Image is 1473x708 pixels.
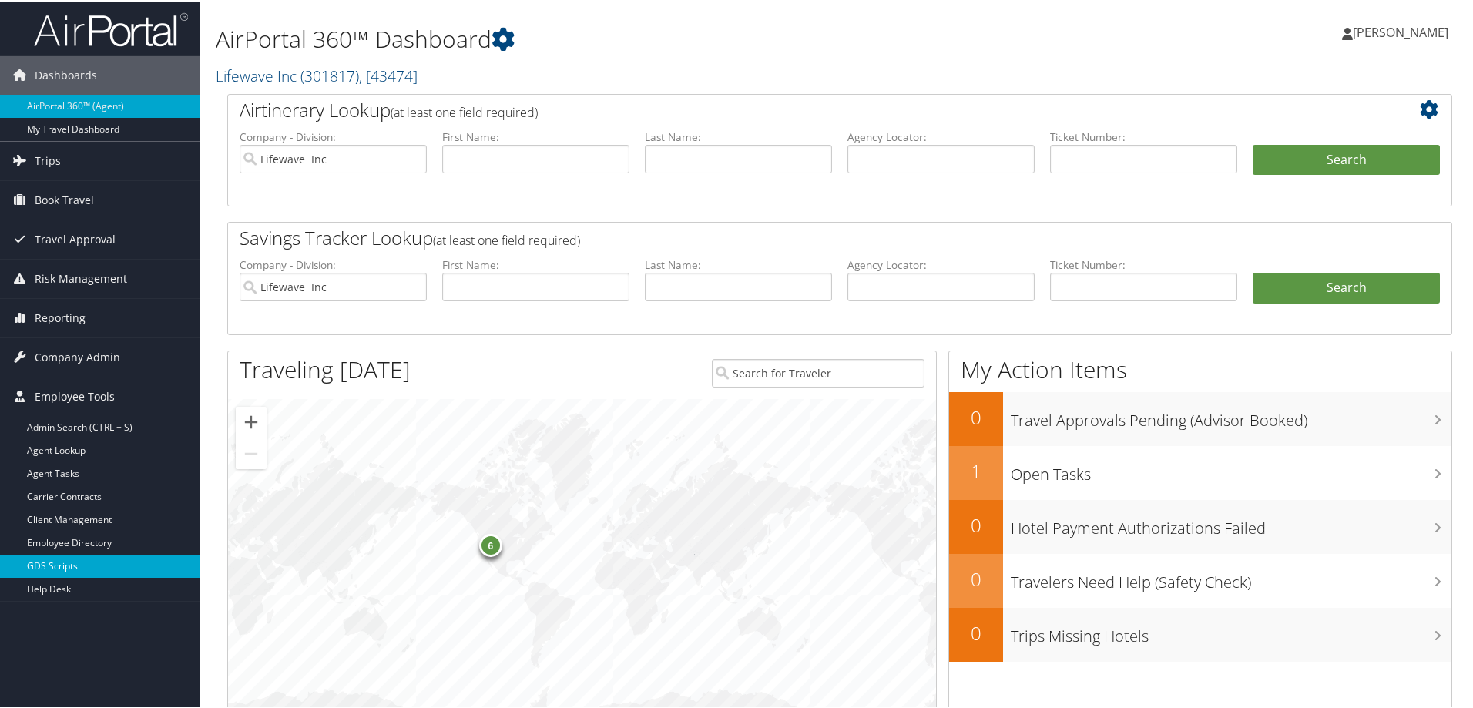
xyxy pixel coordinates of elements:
label: Company - Division: [240,128,427,143]
span: Employee Tools [35,376,115,414]
div: 6 [478,532,502,555]
a: Lifewave Inc [216,64,418,85]
span: (at least one field required) [433,230,580,247]
span: Trips [35,140,61,179]
a: 0Trips Missing Hotels [949,606,1451,660]
h2: Savings Tracker Lookup [240,223,1338,250]
label: Agency Locator: [847,256,1035,271]
button: Search [1253,143,1440,174]
span: [PERSON_NAME] [1353,22,1448,39]
h2: 0 [949,565,1003,591]
label: Agency Locator: [847,128,1035,143]
h3: Hotel Payment Authorizations Failed [1011,508,1451,538]
label: Last Name: [645,128,832,143]
h2: 0 [949,619,1003,645]
input: Search for Traveler [712,357,924,386]
span: Dashboards [35,55,97,93]
span: Risk Management [35,258,127,297]
label: Ticket Number: [1050,128,1237,143]
input: search accounts [240,271,427,300]
span: Company Admin [35,337,120,375]
a: [PERSON_NAME] [1342,8,1464,54]
h1: AirPortal 360™ Dashboard [216,22,1048,54]
img: airportal-logo.png [34,10,188,46]
h1: My Action Items [949,352,1451,384]
span: ( 301817 ) [300,64,359,85]
label: Company - Division: [240,256,427,271]
label: Last Name: [645,256,832,271]
button: Zoom out [236,437,267,468]
span: Reporting [35,297,86,336]
span: Travel Approval [35,219,116,257]
h2: 1 [949,457,1003,483]
a: 0Travelers Need Help (Safety Check) [949,552,1451,606]
h2: 0 [949,511,1003,537]
h2: 0 [949,403,1003,429]
h3: Travel Approvals Pending (Advisor Booked) [1011,401,1451,430]
span: Book Travel [35,180,94,218]
label: Ticket Number: [1050,256,1237,271]
h1: Traveling [DATE] [240,352,411,384]
h3: Travelers Need Help (Safety Check) [1011,562,1451,592]
h2: Airtinerary Lookup [240,96,1338,122]
label: First Name: [442,128,629,143]
span: , [ 43474 ] [359,64,418,85]
h3: Open Tasks [1011,455,1451,484]
a: 0Hotel Payment Authorizations Failed [949,498,1451,552]
a: 1Open Tasks [949,445,1451,498]
label: First Name: [442,256,629,271]
h3: Trips Missing Hotels [1011,616,1451,646]
span: (at least one field required) [391,102,538,119]
a: 0Travel Approvals Pending (Advisor Booked) [949,391,1451,445]
a: Search [1253,271,1440,302]
button: Zoom in [236,405,267,436]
